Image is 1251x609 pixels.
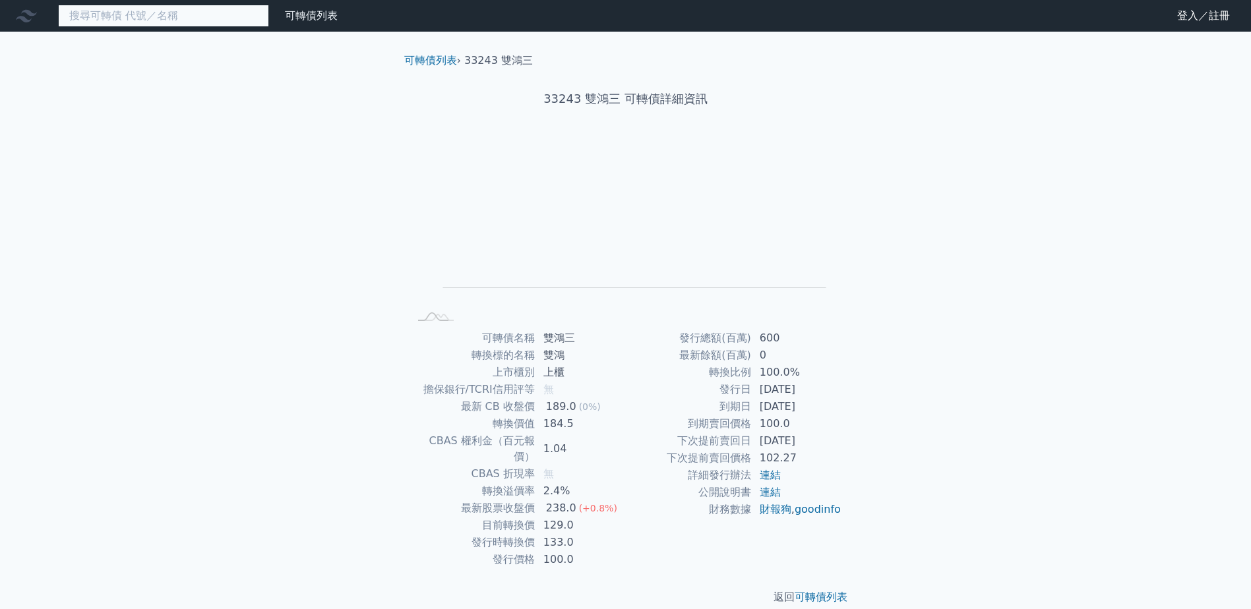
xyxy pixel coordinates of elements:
[626,449,752,467] td: 下次提前賣回價格
[535,534,626,551] td: 133.0
[626,398,752,415] td: 到期日
[752,449,842,467] td: 102.27
[626,467,752,484] td: 詳細發行辦法
[626,347,752,364] td: 最新餘額(百萬)
[404,53,461,69] li: ›
[535,432,626,465] td: 1.04
[626,364,752,381] td: 轉換比例
[752,415,842,432] td: 100.0
[543,500,579,516] div: 238.0
[285,9,338,22] a: 可轉債列表
[626,381,752,398] td: 發行日
[404,54,457,67] a: 可轉債列表
[760,503,791,515] a: 財報狗
[579,401,601,412] span: (0%)
[410,534,535,551] td: 發行時轉換價
[795,503,841,515] a: goodinfo
[752,347,842,364] td: 0
[58,5,269,27] input: 搜尋可轉債 代號／名稱
[752,398,842,415] td: [DATE]
[752,381,842,398] td: [DATE]
[795,591,847,603] a: 可轉債列表
[535,482,626,500] td: 2.4%
[760,486,781,498] a: 連結
[626,415,752,432] td: 到期賣回價格
[535,551,626,568] td: 100.0
[579,503,617,513] span: (+0.8%)
[752,330,842,347] td: 600
[626,432,752,449] td: 下次提前賣回日
[464,53,533,69] li: 33243 雙鴻三
[752,432,842,449] td: [DATE]
[535,330,626,347] td: 雙鴻三
[626,501,752,518] td: 財務數據
[394,589,858,605] p: 返回
[535,415,626,432] td: 184.5
[410,381,535,398] td: 擔保銀行/TCRI信用評等
[626,330,752,347] td: 發行總額(百萬)
[410,364,535,381] td: 上市櫃別
[410,465,535,482] td: CBAS 折現率
[410,330,535,347] td: 可轉債名稱
[535,517,626,534] td: 129.0
[410,415,535,432] td: 轉換價值
[543,399,579,415] div: 189.0
[543,467,554,480] span: 無
[431,150,826,307] g: Chart
[752,501,842,518] td: ,
[1167,5,1240,26] a: 登入／註冊
[535,347,626,364] td: 雙鴻
[410,500,535,517] td: 最新股票收盤價
[752,364,842,381] td: 100.0%
[410,432,535,465] td: CBAS 權利金（百元報價）
[535,364,626,381] td: 上櫃
[410,551,535,568] td: 發行價格
[410,398,535,415] td: 最新 CB 收盤價
[626,484,752,501] td: 公開說明書
[394,90,858,108] h1: 33243 雙鴻三 可轉債詳細資訊
[410,517,535,534] td: 目前轉換價
[543,383,554,395] span: 無
[410,347,535,364] td: 轉換標的名稱
[760,469,781,481] a: 連結
[410,482,535,500] td: 轉換溢價率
